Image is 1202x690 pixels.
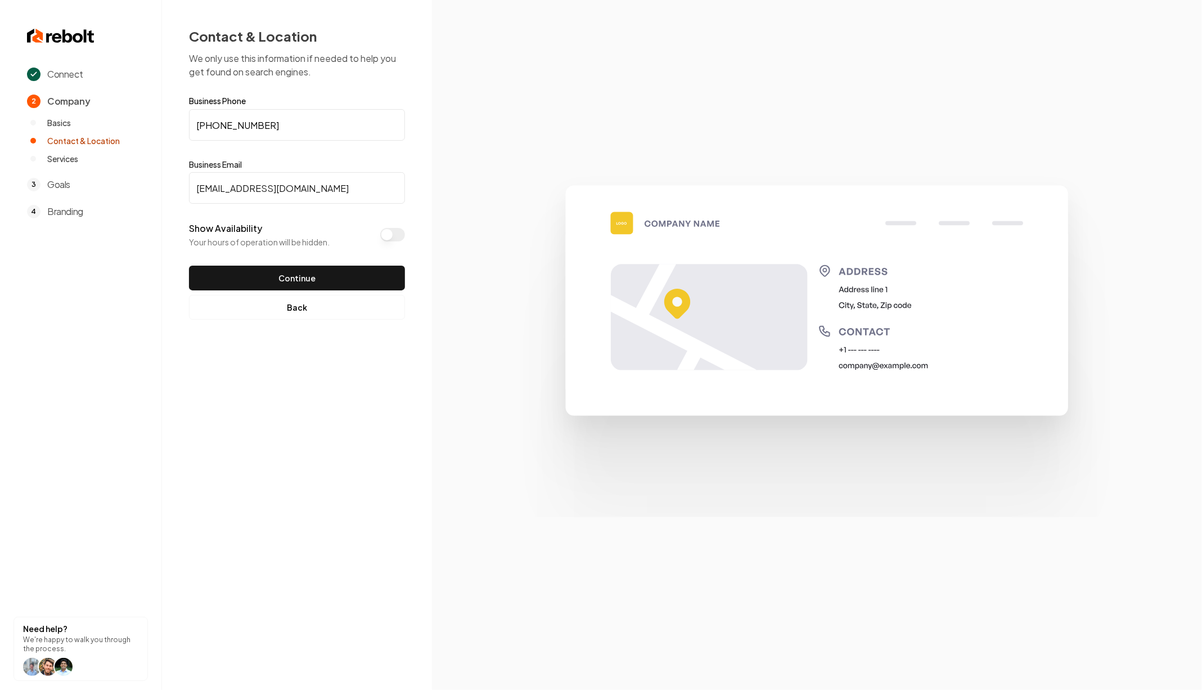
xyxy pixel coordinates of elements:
label: Business Phone [189,97,405,105]
label: Show Availability [189,222,262,234]
span: Basics [47,117,71,128]
span: 4 [27,205,40,218]
p: We're happy to walk you through the process. [23,635,138,653]
p: Your hours of operation will be hidden. [189,236,330,248]
button: Need help?We're happy to walk you through the process.help icon Willhelp icon Willhelp icon arwin [13,617,148,681]
span: 3 [27,178,40,191]
span: Company [47,95,90,108]
p: We only use this information if needed to help you get found on search engines. [189,52,405,79]
img: help icon arwin [55,658,73,676]
img: Google Business Profile [496,173,1138,517]
input: Business Email [189,172,405,204]
span: Connect [47,68,83,81]
strong: Need help? [23,624,67,634]
span: Branding [47,205,83,218]
label: Business Email [189,159,405,170]
h2: Contact & Location [189,27,405,45]
button: Back [189,295,405,320]
span: 2 [27,95,40,108]
img: Rebolt Logo [27,27,94,45]
span: Goals [47,178,70,191]
button: Continue [189,266,405,290]
img: help icon Will [23,658,41,676]
span: Services [47,153,78,164]
img: help icon Will [39,658,57,676]
span: Contact & Location [47,135,120,146]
